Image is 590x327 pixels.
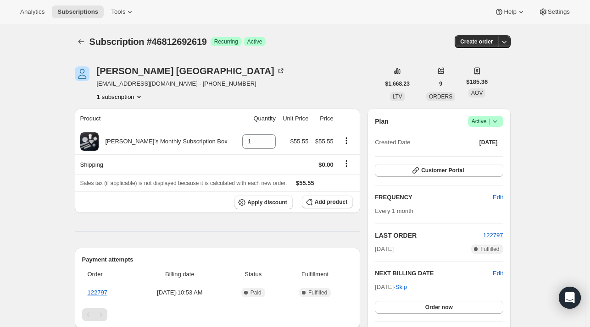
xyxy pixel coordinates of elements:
th: Unit Price [278,109,312,129]
h2: Plan [375,117,389,126]
div: [PERSON_NAME]'s Monthly Subscription Box [99,137,228,146]
h2: LAST ORDER [375,231,483,240]
img: product img [80,132,99,151]
span: LTV [393,93,402,100]
span: Active [472,117,500,126]
button: Edit [493,269,503,278]
span: $185.36 [466,77,488,87]
span: [DATE] [479,139,498,146]
button: Tools [106,5,140,18]
span: Nicole York [75,66,89,81]
span: Add product [315,198,347,206]
span: Analytics [20,8,45,16]
button: $1,668.23 [380,77,415,90]
span: Created Date [375,138,410,147]
span: Fulfilled [308,289,327,296]
span: Subscription #46812692619 [89,37,207,47]
button: Subscriptions [52,5,104,18]
button: Apply discount [234,196,293,209]
span: Tools [111,8,125,16]
button: [DATE] [474,136,503,149]
span: Skip [395,283,407,292]
span: Order now [425,304,453,311]
button: Create order [455,35,498,48]
span: [EMAIL_ADDRESS][DOMAIN_NAME] · [PHONE_NUMBER] [97,79,285,88]
span: | [489,118,490,125]
th: Quantity [238,109,278,129]
span: Apply discount [247,199,287,206]
div: Open Intercom Messenger [559,287,581,309]
button: 122797 [483,231,503,240]
span: Recurring [214,38,238,45]
span: Sales tax (if applicable) is not displayed because it is calculated with each new order. [80,180,287,186]
span: $1,668.23 [385,80,410,87]
span: Fulfillment [283,270,347,279]
a: 122797 [483,232,503,239]
span: Help [504,8,516,16]
th: Product [75,109,238,129]
h2: Payment attempts [82,255,353,264]
th: Order [82,264,134,284]
button: Skip [390,280,412,294]
button: Product actions [339,136,354,146]
button: Customer Portal [375,164,503,177]
span: Billing date [136,270,223,279]
span: Fulfilled [480,245,499,253]
h2: NEXT BILLING DATE [375,269,493,278]
span: Edit [493,193,503,202]
button: Analytics [15,5,50,18]
span: [DATE] [375,245,394,254]
span: Settings [548,8,570,16]
button: Subscriptions [75,35,88,48]
button: Edit [487,190,508,205]
button: Help [489,5,531,18]
button: Add product [302,196,353,208]
span: [DATE] · [375,283,407,290]
span: [DATE] · 10:53 AM [136,288,223,297]
span: Active [247,38,262,45]
th: Shipping [75,154,238,174]
span: Customer Portal [421,167,464,174]
span: $55.55 [290,138,309,145]
button: Order now [375,301,503,314]
h2: FREQUENCY [375,193,493,202]
span: $55.55 [315,138,334,145]
button: Product actions [97,92,144,101]
span: ORDERS [429,93,452,100]
a: 122797 [88,289,107,296]
span: Status [229,270,277,279]
span: Create order [460,38,493,45]
button: Settings [533,5,575,18]
button: 9 [434,77,448,90]
span: $55.55 [296,180,314,186]
span: Every 1 month [375,207,413,214]
span: $0.00 [318,161,334,168]
span: Paid [250,289,262,296]
button: Shipping actions [339,158,354,169]
span: 9 [439,80,442,87]
th: Price [312,109,336,129]
span: Subscriptions [57,8,98,16]
span: AOV [471,90,483,96]
div: [PERSON_NAME] [GEOGRAPHIC_DATA] [97,66,285,76]
nav: Pagination [82,308,353,321]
